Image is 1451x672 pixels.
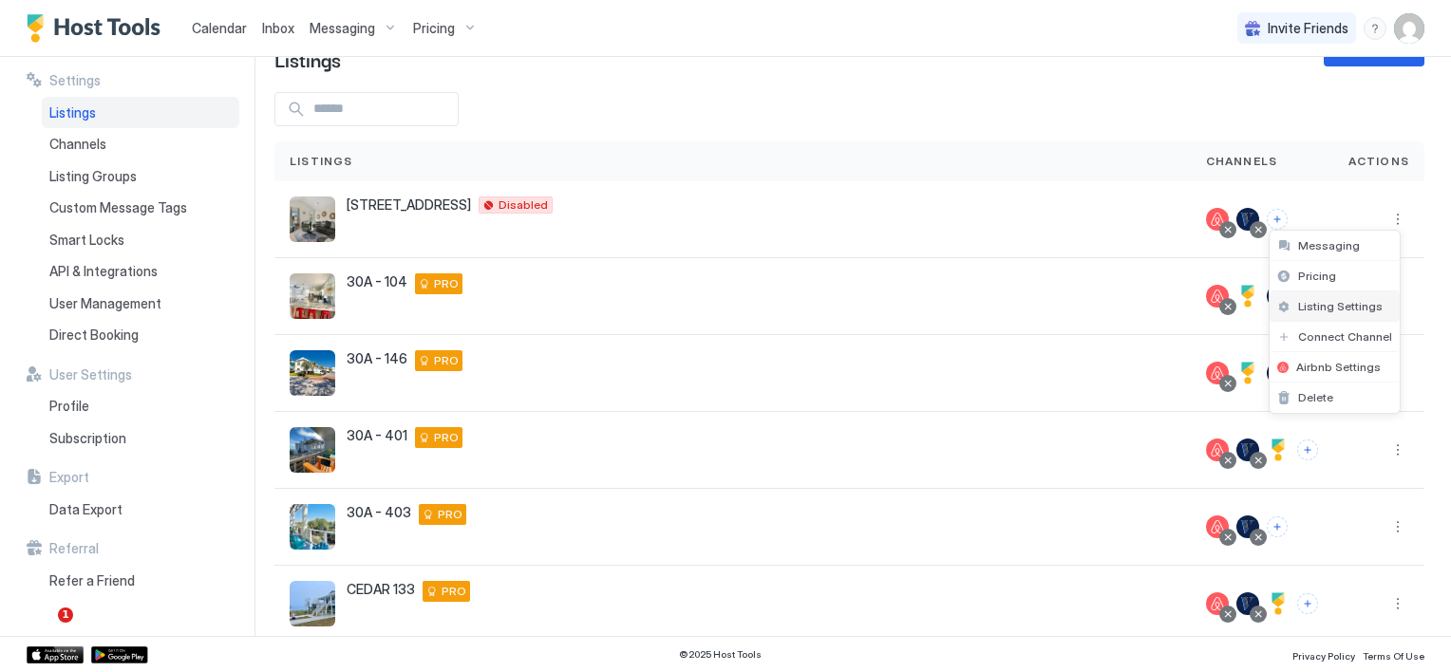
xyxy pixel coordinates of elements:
[1298,390,1333,404] span: Delete
[58,607,73,623] span: 1
[19,607,65,653] iframe: Intercom live chat
[1298,269,1336,283] span: Pricing
[1298,299,1383,313] span: Listing Settings
[1296,360,1381,374] span: Airbnb Settings
[1298,238,1360,252] span: Messaging
[1298,329,1392,344] span: Connect Channel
